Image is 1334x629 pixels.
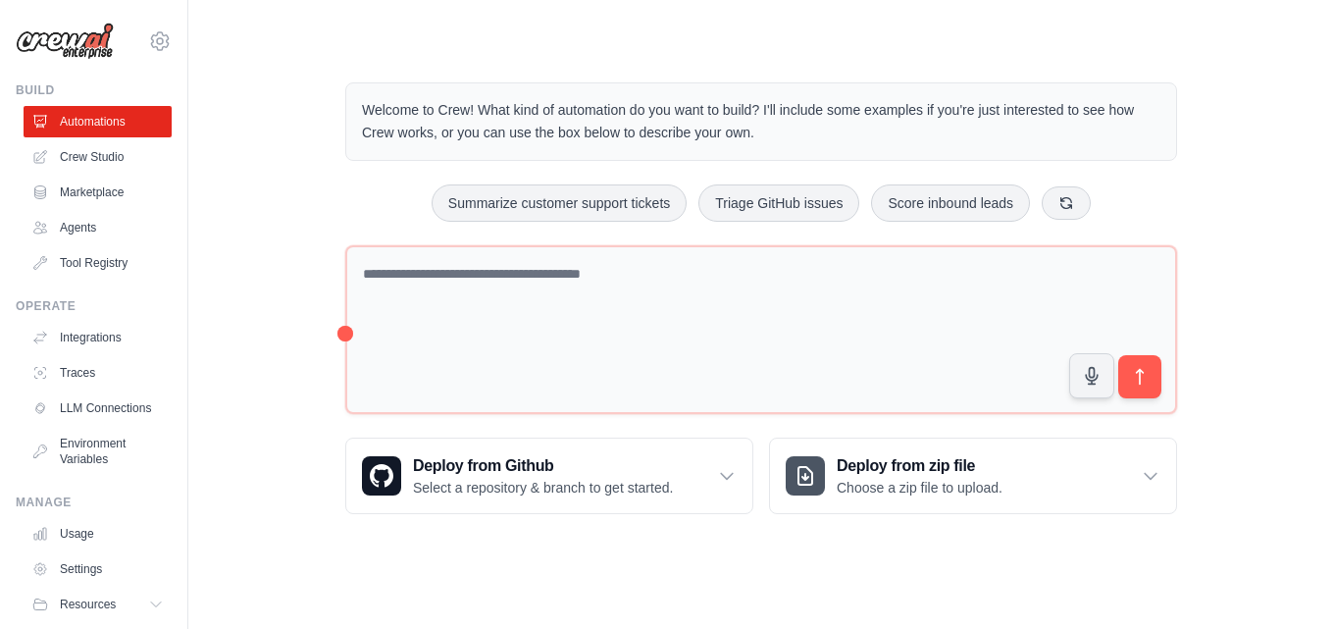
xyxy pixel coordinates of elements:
[698,184,859,222] button: Triage GitHub issues
[24,428,172,475] a: Environment Variables
[837,478,1002,498] p: Choose a zip file to upload.
[24,589,172,620] button: Resources
[24,393,172,424] a: LLM Connections
[16,495,172,510] div: Manage
[24,141,172,173] a: Crew Studio
[24,357,172,389] a: Traces
[362,99,1160,144] p: Welcome to Crew! What kind of automation do you want to build? I'll include some examples if you'...
[871,184,1030,222] button: Score inbound leads
[837,454,1002,478] h3: Deploy from zip file
[24,553,172,585] a: Settings
[24,322,172,353] a: Integrations
[16,82,172,98] div: Build
[413,478,673,498] p: Select a repository & branch to get started.
[24,177,172,208] a: Marketplace
[60,597,116,612] span: Resources
[16,23,114,60] img: Logo
[24,212,172,243] a: Agents
[413,454,673,478] h3: Deploy from Github
[24,247,172,279] a: Tool Registry
[24,518,172,550] a: Usage
[16,298,172,314] div: Operate
[432,184,687,222] button: Summarize customer support tickets
[24,106,172,137] a: Automations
